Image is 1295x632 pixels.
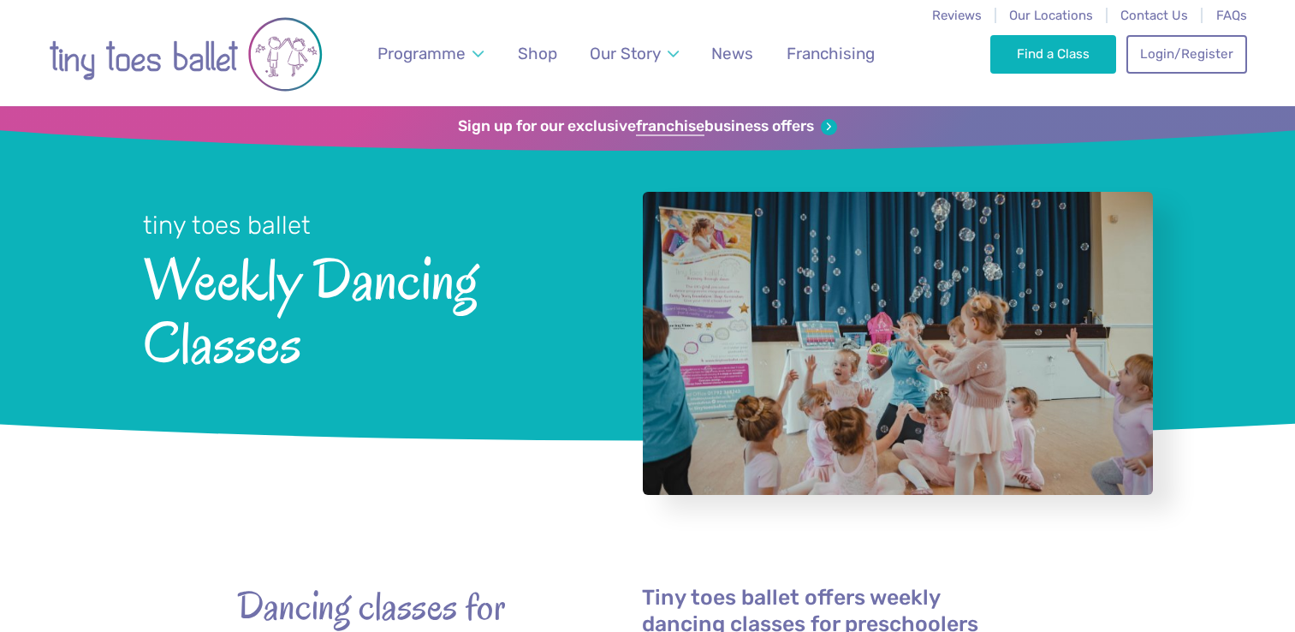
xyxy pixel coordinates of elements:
a: Contact Us [1120,8,1188,23]
span: News [711,44,753,63]
strong: franchise [636,117,704,136]
a: Reviews [932,8,982,23]
a: Sign up for our exclusivefranchisebusiness offers [458,117,837,136]
a: Our Story [581,33,686,74]
span: Programme [377,44,466,63]
small: tiny toes ballet [143,211,311,240]
a: Login/Register [1126,35,1246,73]
span: Our Story [590,44,661,63]
a: Find a Class [990,35,1116,73]
a: Franchising [778,33,882,74]
span: Franchising [787,44,875,63]
span: Shop [518,44,557,63]
a: Programme [369,33,491,74]
span: Weekly Dancing Classes [143,242,597,375]
a: Our Locations [1009,8,1093,23]
img: tiny toes ballet [49,11,323,98]
a: Shop [509,33,565,74]
a: News [704,33,762,74]
a: FAQs [1216,8,1247,23]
